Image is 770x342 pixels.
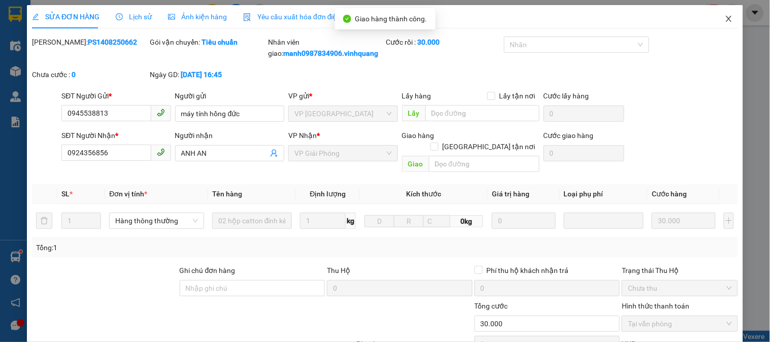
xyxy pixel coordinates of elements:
span: Tổng cước [475,302,508,310]
span: Tên hàng [212,190,242,198]
label: Hình thức thanh toán [622,302,689,310]
label: Ghi chú đơn hàng [180,266,236,275]
input: 0 [652,213,716,229]
button: delete [36,213,52,229]
input: C [423,215,450,227]
b: 30.000 [417,38,440,46]
span: Hàng thông thường [115,213,197,228]
input: Dọc đường [429,156,540,172]
span: Đơn vị tính [109,190,147,198]
th: Loại phụ phí [560,184,648,204]
input: Cước lấy hàng [544,106,625,122]
input: Dọc đường [425,105,540,121]
strong: Hotline : 0889 23 23 23 [112,35,178,42]
img: logo [7,10,49,52]
span: VP gửi: [11,59,111,70]
div: Nhân viên giao: [268,37,384,59]
img: icon [243,13,251,21]
button: Close [715,5,743,33]
div: SĐT Người Nhận [61,130,171,141]
span: Lấy hàng [402,92,431,100]
span: chị phương gđ [43,74,85,82]
span: Giao hàng thành công. [355,15,427,23]
b: Tiêu chuẩn [202,38,238,46]
span: Lấy [402,105,425,121]
span: VP Nhận [288,131,317,140]
div: Chưa cước : [32,69,148,80]
input: VD: Bàn, Ghế [212,213,292,229]
input: Ghi chú đơn hàng [180,280,325,296]
span: kg [346,213,356,229]
label: Cước lấy hàng [544,92,589,100]
div: [PERSON_NAME]: [32,37,148,48]
button: plus [724,213,734,229]
strong: : [DOMAIN_NAME] [100,44,190,54]
span: Thu Hộ [327,266,350,275]
span: Lịch sử [116,13,152,21]
span: clock-circle [116,13,123,20]
span: user-add [270,149,278,157]
span: Tại văn phòng [628,316,731,331]
div: Cước rồi : [386,37,501,48]
span: [GEOGRAPHIC_DATA] tận nơi [439,141,540,152]
b: manh0987834906.vinhquang [283,49,378,57]
span: VP PHÚ SƠN [294,106,391,121]
input: D [364,215,394,227]
span: SỬA ĐƠN HÀNG [32,13,99,21]
span: Giao hàng [402,131,434,140]
span: Giao [402,156,429,172]
span: Giá trị hàng [492,190,529,198]
input: 0 [492,213,556,229]
strong: CÔNG TY TNHH VĨNH QUANG [76,9,214,20]
b: 0 [72,71,76,79]
b: [DATE] 16:45 [181,71,222,79]
div: SĐT Người Gửi [61,90,171,101]
span: phone [157,109,165,117]
span: Ảnh kiện hàng [168,13,227,21]
span: Lấy tận nơi [495,90,540,101]
span: 437A Giải Phóng [41,59,111,70]
div: Gói vận chuyển: [150,37,266,48]
div: Người nhận [175,130,284,141]
label: Cước giao hàng [544,131,594,140]
input: Cước giao hàng [544,145,625,161]
span: Chưa thu [628,281,731,296]
strong: PHIẾU GỬI HÀNG [104,22,186,32]
span: edit [32,13,39,20]
span: phone [157,148,165,156]
div: Người gửi [175,90,284,101]
span: Yêu cầu xuất hóa đơn điện tử [243,13,350,21]
strong: Người gửi: [10,74,42,82]
b: PS1408250662 [88,38,137,46]
div: VP gửi [288,90,397,101]
span: Kích thước [407,190,442,198]
span: 0kg [450,215,483,227]
div: Ngày GD: [150,69,266,80]
span: Cước hàng [652,190,687,198]
span: VP Giải Phóng [294,146,391,161]
div: Trạng thái Thu Hộ [622,265,738,276]
span: Website [100,46,124,53]
span: check-circle [343,15,351,23]
input: R [394,215,424,227]
span: picture [168,13,175,20]
span: SL [61,190,70,198]
span: Định lượng [310,190,346,198]
span: close [725,15,733,23]
span: Phí thu hộ khách nhận trả [483,265,573,276]
div: Tổng: 1 [36,242,298,253]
